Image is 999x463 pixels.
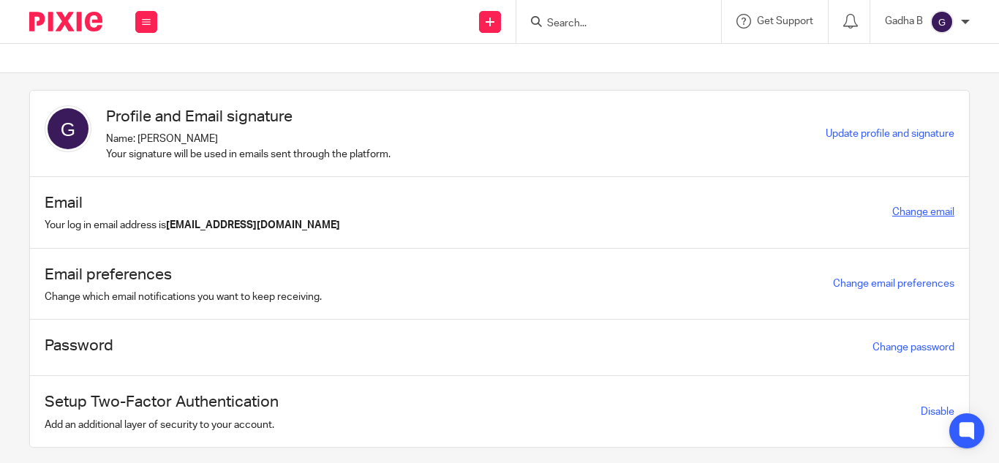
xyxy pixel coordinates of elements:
h1: Profile and Email signature [106,105,391,128]
h1: Email preferences [45,263,322,286]
img: svg%3E [930,10,954,34]
img: Pixie [29,12,102,31]
p: Gadha B [885,14,923,29]
a: Change email [892,207,954,217]
img: svg%3E [45,105,91,152]
b: [EMAIL_ADDRESS][DOMAIN_NAME] [166,220,340,230]
p: Name: [PERSON_NAME] Your signature will be used in emails sent through the platform. [106,132,391,162]
p: Your log in email address is [45,218,340,233]
input: Search [546,18,677,31]
a: Change password [872,342,954,353]
h1: Password [45,334,113,357]
p: Add an additional layer of security to your account. [45,418,279,432]
h1: Email [45,192,340,214]
h1: Setup Two-Factor Authentication [45,391,279,413]
span: Get Support [757,16,813,26]
p: Change which email notifications you want to keep receiving. [45,290,322,304]
a: Change email preferences [833,279,954,289]
a: Update profile and signature [826,129,954,139]
a: Disable [921,407,954,417]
